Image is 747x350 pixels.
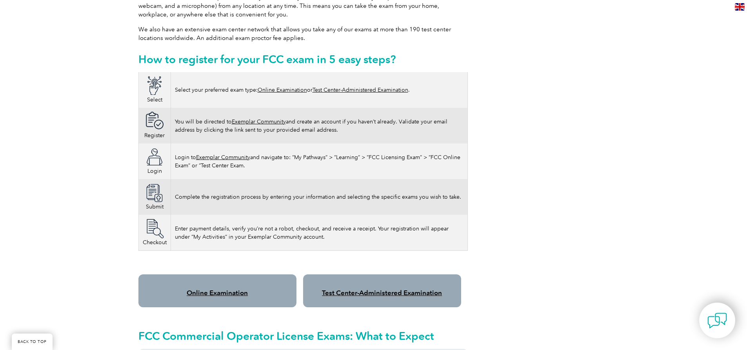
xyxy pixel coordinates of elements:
[138,25,468,42] p: We also have an extensive exam center network that allows you take any of our exams at more than ...
[138,53,468,65] h2: How to register for your FCC exam in 5 easy steps?
[138,108,171,143] td: Register
[138,215,171,251] td: Checkout
[171,179,467,215] td: Complete the registration process by entering your information and selecting the specific exams y...
[171,143,467,179] td: Login to and navigate to: “My Pathways” > “Learning” > “FCC Licensing Exam” > “FCC Online Exam” o...
[171,215,467,251] td: Enter payment details, verify you’re not a robot, checkout, and receive a receipt. Your registrat...
[138,72,171,108] td: Select
[232,118,286,125] a: Exemplar Community
[12,334,53,350] a: BACK TO TOP
[138,143,171,179] td: Login
[258,87,307,93] a: Online Examination
[171,72,467,108] td: Select your preferred exam type: or .
[138,330,468,342] h2: FCC Commercial Operator License Exams: What to Expect
[138,179,171,215] td: Submit
[735,3,745,11] img: en
[171,108,467,143] td: You will be directed to and create an account if you haven’t already. Validate your email address...
[313,87,408,93] a: Test Center-Administered Examination
[187,289,248,297] a: Online Examination
[196,154,250,161] a: Exemplar Community
[707,311,727,330] img: contact-chat.png
[322,289,442,297] a: Test Center-Administered Examination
